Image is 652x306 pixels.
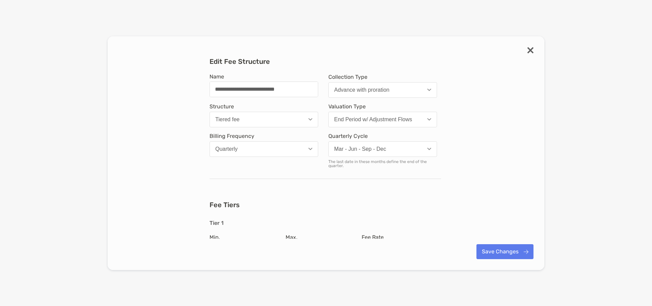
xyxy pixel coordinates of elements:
[328,82,437,98] button: Advance with proration
[210,141,318,157] button: Quarterly
[334,146,386,152] div: Mar - Jun - Sep - Dec
[427,118,431,121] img: Open dropdown arrow
[210,57,442,66] h3: Edit Fee Structure
[308,118,312,121] img: Open dropdown arrow
[328,74,437,80] span: Collection Type
[328,133,437,139] span: Quarterly Cycle
[308,148,312,150] img: Open dropdown arrow
[210,74,224,79] label: Name
[334,116,412,123] div: End Period w/ Adjustment Flows
[210,234,220,240] label: Min.
[328,141,437,157] button: Mar - Jun - Sep - Dec
[328,112,437,127] button: End Period w/ Adjustment Flows
[328,103,437,110] span: Valuation Type
[527,47,533,53] img: close wizard
[286,234,297,240] label: Max.
[476,244,533,259] button: Save Changes
[334,87,390,93] div: Advance with proration
[210,133,318,139] span: Billing Frequency
[328,160,437,168] p: The last date in these months define the end of the quarter.
[210,112,318,127] button: Tiered fee
[215,116,239,123] div: Tiered fee
[427,89,431,91] img: Open dropdown arrow
[362,234,400,240] span: Fee Rate
[210,220,223,226] h4: Tier 1
[427,148,431,150] img: Open dropdown arrow
[215,146,238,152] div: Quarterly
[210,201,441,209] h3: Fee Tiers
[210,103,318,110] span: Structure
